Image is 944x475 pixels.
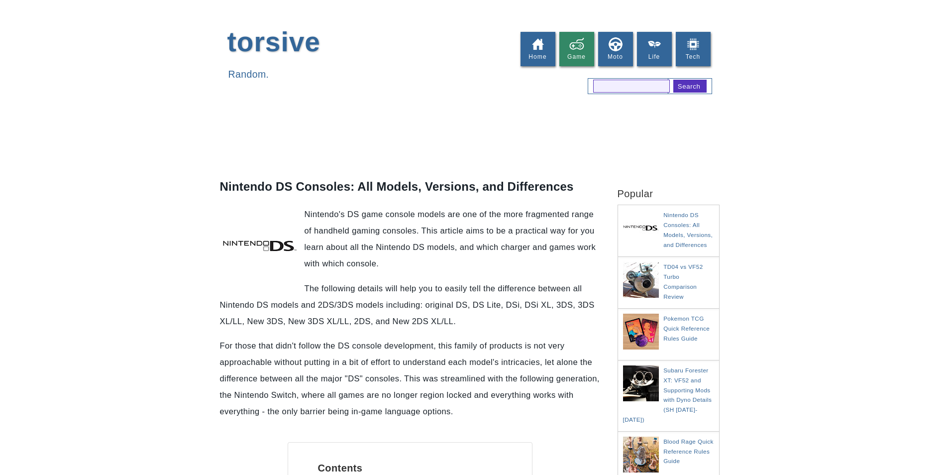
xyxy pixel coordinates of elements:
img: steering_wheel_icon.png [608,37,623,52]
a: Pokemon TCG Quick Reference Rules Guide [663,315,710,342]
a: Tech [676,32,711,66]
img: Pokemon TCG Quick Reference Rules Guide [623,314,661,350]
img: Nintendo DS Consoles: All Models, Versions, and Differences [623,210,661,246]
iframe: Advertisement [217,114,580,158]
img: plant_icon.png [647,37,662,52]
img: TD04 vs VF52 Turbo Comparison Review [623,262,661,298]
span: Random. [228,69,269,80]
p: For those that didn't follow the DS console development, this family of products is not very appr... [220,338,600,420]
img: home%2Bicon.png [530,37,545,52]
img: DESCRIPTION [222,209,297,283]
input: search [593,80,670,93]
img: game.png [569,37,584,52]
a: torsive [227,26,320,57]
a: Subaru Forester XT: VF52 and Supporting Mods with Dyno Details (SH [DATE]-[DATE]) [623,367,712,423]
h2: Contents [318,463,502,474]
input: search [673,80,707,93]
a: Nintendo DS Consoles: All Models, Versions, and Differences [663,212,713,248]
h2: Popular [618,173,720,200]
a: Moto [598,32,633,66]
h1: Nintendo DS Consoles: All Models, Versions, and Differences [220,178,600,195]
a: TD04 vs VF52 Turbo Comparison Review [663,263,703,300]
p: The following details will help you to easily tell the difference between all Nintendo DS models ... [220,280,600,330]
a: Home [521,32,555,66]
a: Life [637,32,672,66]
img: Blood Rage Quick Reference Rules Guide [623,437,661,473]
img: electronics_icon.png [686,37,701,52]
p: Nintendo's DS game console models are one of the more fragmented range of handheld gaming console... [220,206,600,272]
a: Game [559,32,594,66]
img: Subaru Forester XT: VF52 and Supporting Mods with Dyno Details (SH 2008-2012) [623,365,661,401]
a: Blood Rage Quick Reference Rules Guide [663,438,714,465]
